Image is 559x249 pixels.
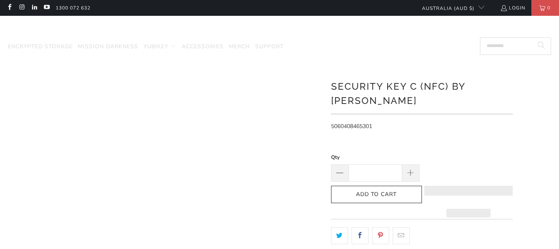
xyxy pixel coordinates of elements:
a: Merch [229,38,250,56]
a: Share this on Twitter [331,227,348,244]
a: Login [500,4,525,12]
span: Merch [229,43,250,50]
nav: Translation missing: en.navigation.header.main_nav [8,38,284,56]
a: Encrypted Storage [8,38,73,56]
span: 5060408465301 [331,123,372,130]
h1: Security Key C (NFC) by [PERSON_NAME] [331,78,513,108]
input: Search... [480,38,551,55]
a: Trust Panda Australia on LinkedIn [31,5,38,11]
span: Encrypted Storage [8,43,73,50]
span: Support [255,43,284,50]
a: Trust Panda Australia on Instagram [18,5,25,11]
span: Add to Cart [339,191,414,198]
button: Search [531,38,551,55]
span: YubiKey [143,43,168,50]
span: Mission Darkness [78,43,138,50]
img: Trust Panda Australia [239,20,320,36]
a: Share this on Pinterest [372,227,389,244]
a: Support [255,38,284,56]
a: Trust Panda Australia on YouTube [43,5,50,11]
a: Mission Darkness [78,38,138,56]
a: Share this on Facebook [352,227,369,244]
button: Add to Cart [331,186,422,204]
span: Accessories [182,43,224,50]
summary: YubiKey [143,38,177,56]
a: Trust Panda Australia on Facebook [6,5,13,11]
label: Qty [331,153,420,162]
a: Accessories [182,38,224,56]
a: Email this to a friend [393,227,410,244]
a: 1300 072 632 [56,4,90,12]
